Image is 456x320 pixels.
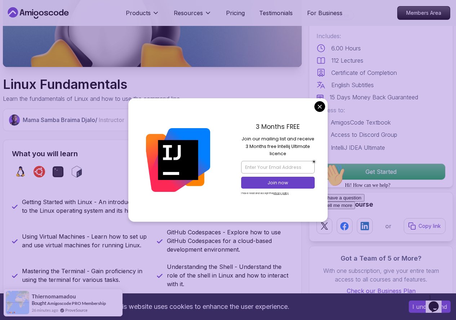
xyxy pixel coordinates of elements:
[259,9,293,17] a: Testimonials
[22,267,148,284] p: Mastering the Terminal - Gain proficiency in using the terminal for various tasks.
[47,301,106,306] a: Amigoscode PRO Membership
[9,114,20,125] img: Nelson Djalo
[167,262,293,288] p: Understanding the Shell - Understand the role of the shell in Linux and how to interact with it.
[23,116,124,124] p: Mama Samba Braima Djalo /
[34,166,45,177] img: ubuntu logo
[32,300,47,306] span: Bought
[12,149,293,159] h2: What you will learn
[3,77,180,91] h1: Linux Fundamentals
[398,6,450,19] p: Members Area
[331,143,385,152] p: IntelliJ IDEA Ultimate
[52,166,64,177] img: terminal logo
[6,291,29,314] img: provesource social proof notification image
[331,118,391,127] p: AmigosCode Textbook
[316,287,446,295] a: Check our Business Plan
[3,94,180,103] p: Learn the fundamentals of Linux and how to use the command line
[32,307,58,313] span: 26 minutes ago
[3,22,71,27] span: Hi! How can we help?
[331,81,374,89] p: English Subtitles
[331,68,397,77] p: Certificate of Completion
[22,198,148,215] p: Getting Started with Linux - An introduction to the Linux operating system and its history.
[15,166,26,177] img: linux logo
[307,9,342,17] a: For Business
[167,228,293,254] p: GitHub Codespaces - Explore how to use GitHub Codespaces for a cloud-based development environment.
[32,293,76,299] span: thiernomamadou
[226,9,245,17] a: Pricing
[329,93,418,102] p: 15 Days Money Back Guaranteed
[397,6,450,20] a: Members Area
[3,3,133,48] div: 👋Hi! How can we help?I have a questionTell me more
[316,253,446,263] h3: Got a Team of 5 or More?
[409,301,451,313] button: Accept cookies
[174,9,212,23] button: Resources
[3,3,26,26] img: :wave:
[426,291,449,313] iframe: chat widget
[5,299,398,315] div: This website uses cookies to enhance the user experience.
[331,56,363,65] p: 112 Lectures
[316,266,446,284] p: With one subscription, give your entire team access to all courses and features.
[71,166,83,177] img: bash logo
[174,9,203,17] p: Resources
[331,44,361,53] p: 6.00 Hours
[65,307,88,313] a: ProveSource
[99,116,124,123] span: Instructor
[316,106,446,114] p: Access to:
[319,161,449,288] iframe: chat widget
[22,232,148,249] p: Using Virtual Machines - Learn how to set up and use virtual machines for running Linux.
[331,130,397,139] p: Access to Discord Group
[316,32,446,40] p: Includes:
[126,9,151,17] p: Products
[126,9,159,23] button: Products
[3,33,45,41] button: I have a question
[3,41,36,48] button: Tell me more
